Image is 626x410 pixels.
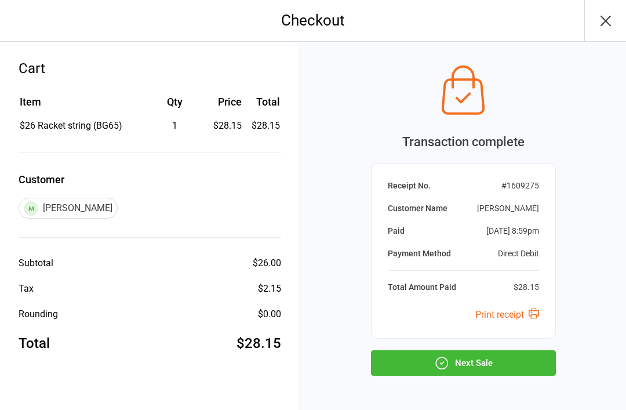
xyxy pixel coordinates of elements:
[475,309,539,320] a: Print receipt
[19,333,50,354] div: Total
[253,256,281,270] div: $26.00
[388,225,405,237] div: Paid
[514,281,539,293] div: $28.15
[144,94,206,118] th: Qty
[498,248,539,260] div: Direct Debit
[19,307,58,321] div: Rounding
[236,333,281,354] div: $28.15
[246,119,281,133] td: $28.15
[20,94,143,118] th: Item
[388,248,451,260] div: Payment Method
[477,202,539,215] div: [PERSON_NAME]
[19,58,281,79] div: Cart
[19,282,34,296] div: Tax
[207,94,242,110] div: Price
[144,119,206,133] div: 1
[388,180,431,192] div: Receipt No.
[258,282,281,296] div: $2.15
[19,256,53,270] div: Subtotal
[371,350,556,376] button: Next Sale
[19,172,281,187] label: Customer
[246,94,281,118] th: Total
[207,119,242,133] div: $28.15
[388,281,456,293] div: Total Amount Paid
[19,198,118,219] div: [PERSON_NAME]
[388,202,447,215] div: Customer Name
[486,225,539,237] div: [DATE] 8:59pm
[371,132,556,151] div: Transaction complete
[501,180,539,192] div: # 1609275
[20,120,122,131] span: $26 Racket string (BG65)
[258,307,281,321] div: $0.00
